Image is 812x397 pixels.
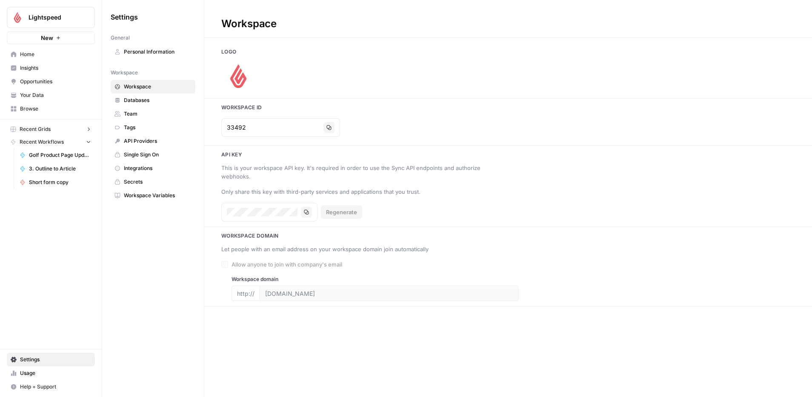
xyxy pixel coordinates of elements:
[29,179,91,186] span: Short form copy
[7,31,95,44] button: New
[7,88,95,102] a: Your Data
[326,208,357,216] span: Regenerate
[124,178,192,186] span: Secrets
[111,107,195,121] a: Team
[111,34,130,42] span: General
[20,78,91,85] span: Opportunities
[7,75,95,88] a: Opportunities
[20,383,91,391] span: Help + Support
[7,353,95,366] a: Settings
[111,69,138,77] span: Workspace
[29,13,80,22] span: Lightspeed
[221,59,255,93] img: Company Logo
[20,138,64,146] span: Recent Workflows
[16,162,95,176] a: 3. Outline to Article
[7,380,95,394] button: Help + Support
[111,80,195,94] a: Workspace
[20,125,51,133] span: Recent Grids
[221,261,228,268] input: Allow anyone to join with company's email
[232,286,260,301] div: http://
[111,12,138,22] span: Settings
[20,91,91,99] span: Your Data
[41,34,53,42] span: New
[111,189,195,202] a: Workspace Variables
[204,17,294,31] div: Workspace
[204,232,812,240] h3: Workspace Domain
[111,162,195,175] a: Integrations
[321,205,362,219] button: Regenerate
[20,369,91,377] span: Usage
[221,245,508,253] div: Let people with an email address on your workspace domain join automatically
[7,48,95,61] a: Home
[7,123,95,136] button: Recent Grids
[20,64,91,72] span: Insights
[20,105,91,113] span: Browse
[232,275,518,283] label: Workspace domain
[204,48,812,56] h3: Logo
[124,110,192,118] span: Team
[124,164,192,172] span: Integrations
[111,94,195,107] a: Databases
[7,102,95,116] a: Browse
[7,61,95,75] a: Insights
[16,176,95,189] a: Short form copy
[124,48,192,56] span: Personal Information
[20,356,91,363] span: Settings
[124,192,192,199] span: Workspace Variables
[124,137,192,145] span: API Providers
[111,45,195,59] a: Personal Information
[232,260,342,269] span: Allow anyone to join with company's email
[111,148,195,162] a: Single Sign On
[111,134,195,148] a: API Providers
[124,96,192,104] span: Databases
[7,7,95,28] button: Workspace: Lightspeed
[29,165,91,173] span: 3. Outline to Article
[204,151,812,159] h3: Api key
[29,151,91,159] span: Golf Product Page Update
[111,121,195,134] a: Tags
[7,136,95,148] button: Recent Workflows
[10,10,25,25] img: Lightspeed Logo
[124,83,192,91] span: Workspace
[204,104,812,111] h3: Workspace Id
[20,51,91,58] span: Home
[7,366,95,380] a: Usage
[221,164,508,181] div: This is your workspace API key. It's required in order to use the Sync API endpoints and authoriz...
[111,175,195,189] a: Secrets
[16,148,95,162] a: Golf Product Page Update
[124,151,192,159] span: Single Sign On
[221,187,508,196] div: Only share this key with third-party services and applications that you trust.
[124,124,192,131] span: Tags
